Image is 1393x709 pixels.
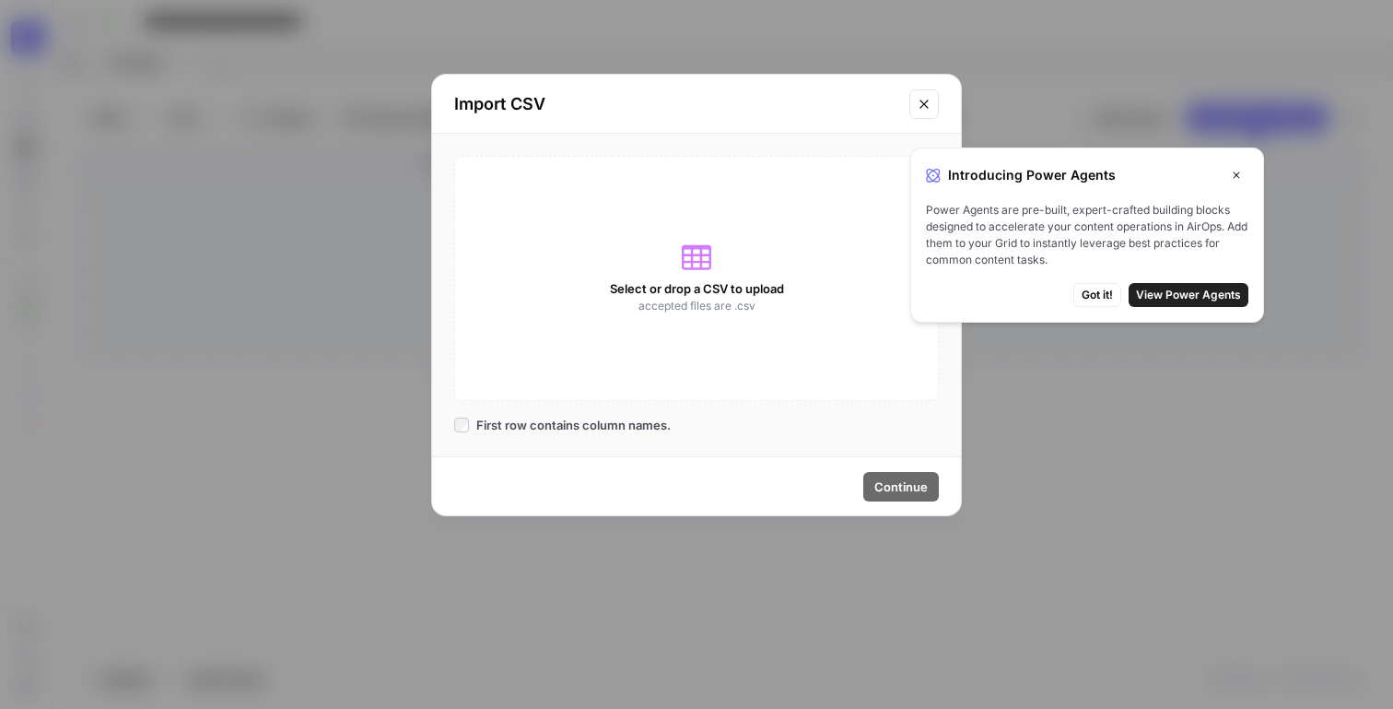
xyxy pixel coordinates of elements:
span: View Power Agents [1136,287,1241,303]
span: accepted files are .csv [638,298,755,314]
button: View Power Agents [1129,283,1248,307]
span: First row contains column names. [476,416,671,434]
button: Close modal [909,89,939,119]
span: Got it! [1082,287,1113,303]
button: Continue [863,472,939,502]
span: Continue [874,478,928,496]
span: Select or drop a CSV to upload [610,279,784,298]
span: Power Agents are pre-built, expert-crafted building blocks designed to accelerate your content op... [926,202,1248,268]
input: First row contains column names. [454,418,469,432]
h2: Import CSV [454,91,898,117]
button: Got it! [1073,283,1121,307]
div: Introducing Power Agents [926,163,1248,187]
